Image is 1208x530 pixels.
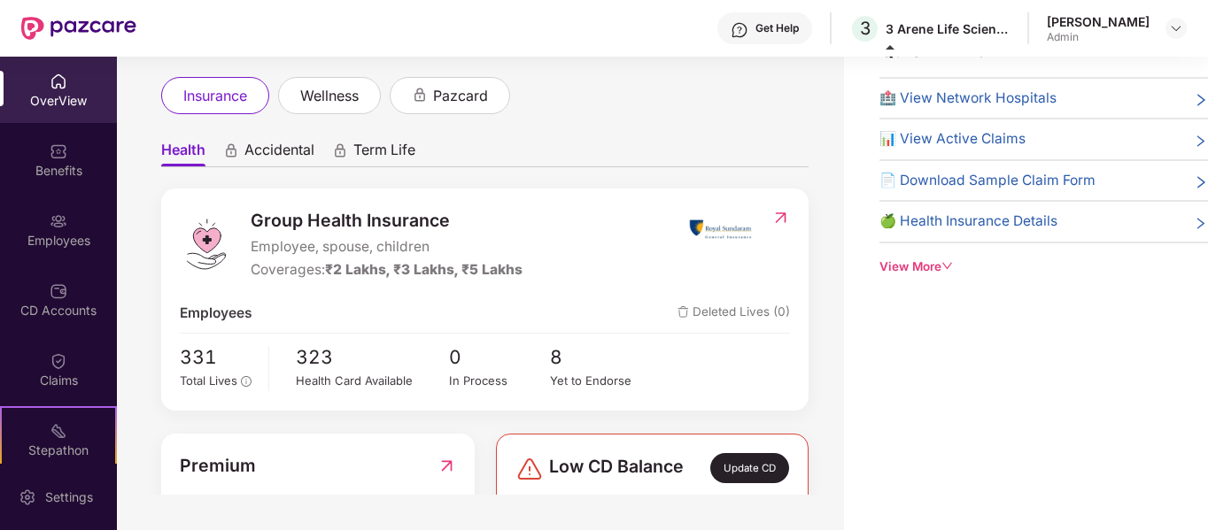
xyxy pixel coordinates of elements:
img: svg+xml;base64,PHN2ZyB4bWxucz0iaHR0cDovL3d3dy53My5vcmcvMjAwMC9zdmciIHdpZHRoPSIyMSIgaGVpZ2h0PSIyMC... [50,422,67,440]
img: svg+xml;base64,PHN2ZyBpZD0iQ0RfQWNjb3VudHMiIGRhdGEtbmFtZT0iQ0QgQWNjb3VudHMiIHhtbG5zPSJodHRwOi8vd3... [50,282,67,300]
span: 3 [860,18,871,39]
div: Update CD [710,453,789,483]
span: Employees [180,303,252,324]
span: 🏥 View Network Hospitals [879,88,1057,109]
div: Get Help [755,21,799,35]
img: svg+xml;base64,PHN2ZyBpZD0iQmVuZWZpdHMiIHhtbG5zPSJodHRwOi8vd3d3LnczLm9yZy8yMDAwL3N2ZyIgd2lkdGg9Ij... [50,142,67,160]
span: right [1194,173,1208,191]
span: Deleted Lives (0) [678,303,790,324]
img: svg+xml;base64,PHN2ZyBpZD0iU2V0dGluZy0yMHgyMCIgeG1sbnM9Imh0dHA6Ly93d3cudzMub3JnLzIwMDAvc3ZnIiB3aW... [19,488,36,506]
img: svg+xml;base64,PHN2ZyBpZD0iRHJvcGRvd24tMzJ4MzIiIHhtbG5zPSJodHRwOi8vd3d3LnczLm9yZy8yMDAwL3N2ZyIgd2... [1169,21,1183,35]
div: animation [223,142,239,158]
img: deleteIcon [678,306,689,318]
div: Coverages: [251,259,523,280]
img: svg+xml;base64,PHN2ZyBpZD0iRW1wbG95ZWVzIiB4bWxucz0iaHR0cDovL3d3dy53My5vcmcvMjAwMC9zdmciIHdpZHRoPS... [50,212,67,230]
span: wellness [300,85,359,107]
span: Health [161,141,205,166]
div: Yet to Endorse [550,372,652,390]
img: RedirectIcon [771,209,790,227]
div: Admin [1047,30,1150,44]
img: logo [180,218,233,271]
span: 📊 View Active Claims [879,128,1026,150]
div: View More [879,257,1208,276]
span: 323 [296,342,448,372]
span: Low CD Balance [549,453,684,483]
span: info-circle [241,376,252,387]
span: 📄 Download Sample Claim Form [879,170,1096,191]
img: insurerIcon [687,207,754,251]
img: svg+xml;base64,PHN2ZyBpZD0iSG9tZSIgeG1sbnM9Imh0dHA6Ly93d3cudzMub3JnLzIwMDAvc3ZnIiB3aWR0aD0iMjAiIG... [50,73,67,90]
span: 8 [550,342,652,372]
div: [PERSON_NAME] [1047,13,1150,30]
div: In Process [449,372,551,390]
img: svg+xml;base64,PHN2ZyBpZD0iRGFuZ2VyLTMyeDMyIiB4bWxucz0iaHR0cDovL3d3dy53My5vcmcvMjAwMC9zdmciIHdpZH... [515,455,544,483]
span: insurance [183,85,247,107]
span: 331 [180,342,256,372]
span: Total Lives [180,373,237,388]
span: right [1194,214,1208,232]
span: 🍏 Health Insurance Details [879,211,1057,232]
div: Health Card Available [296,372,448,390]
span: ₹2 Lakhs, ₹3 Lakhs, ₹5 Lakhs [325,261,523,278]
div: animation [412,87,428,103]
span: right [1194,132,1208,150]
span: down [941,260,954,273]
span: Group Health Insurance [251,207,523,234]
div: Stepathon [2,442,115,459]
div: Settings [40,488,98,506]
span: right [1194,91,1208,109]
span: Premium [180,452,256,480]
span: pazcard [433,85,488,107]
span: Term Life [353,141,415,166]
img: svg+xml;base64,PHN2ZyBpZD0iSGVscC0zMngzMiIgeG1sbnM9Imh0dHA6Ly93d3cudzMub3JnLzIwMDAvc3ZnIiB3aWR0aD... [731,21,748,39]
span: 0 [449,342,551,372]
img: RedirectIcon [438,452,456,480]
img: svg+xml;base64,PHN2ZyBpZD0iQ2xhaW0iIHhtbG5zPSJodHRwOi8vd3d3LnczLm9yZy8yMDAwL3N2ZyIgd2lkdGg9IjIwIi... [50,352,67,370]
span: Employee, spouse, children [251,236,523,257]
div: animation [332,142,348,158]
div: 3 Arene Life Sciences Limited [886,20,1010,37]
img: New Pazcare Logo [21,17,136,40]
span: Accidental [244,141,314,166]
